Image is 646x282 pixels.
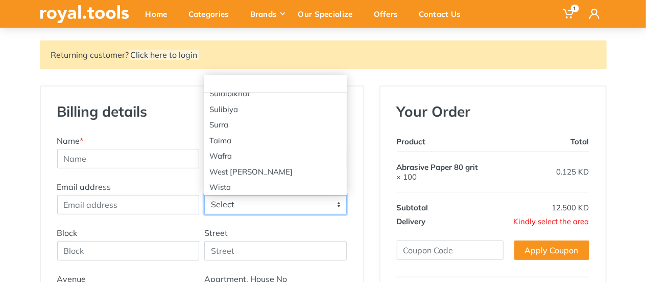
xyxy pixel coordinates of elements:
[397,135,514,152] th: Product
[397,162,478,172] span: Abrasive Paper 80 grit
[204,133,347,149] li: Taima
[57,241,200,261] input: Block
[204,148,347,164] li: Wafra
[204,195,347,214] span: Select
[514,192,589,214] td: 12.500 KD
[204,102,347,118] li: Sulibiya
[57,227,78,239] label: Block
[367,3,412,25] div: Offers
[571,5,579,12] span: 1
[397,151,514,192] td: × 100
[55,103,202,120] h3: Billing details
[129,50,199,60] a: Click here to login
[181,3,243,25] div: Categories
[204,227,228,239] label: Street
[138,3,181,25] div: Home
[514,216,589,226] span: Kindly select the area
[204,164,347,180] li: West [PERSON_NAME]
[204,180,347,196] li: Wista
[397,192,514,214] th: Subtotal
[57,195,200,214] input: Email address
[243,3,291,25] div: Brands
[291,3,367,25] div: Our Specialize
[514,135,589,152] th: Total
[204,241,347,261] input: Street
[204,117,347,133] li: Surra
[412,3,475,25] div: Contact Us
[40,40,607,69] div: Returning customer?
[397,214,514,228] th: Delivery
[514,241,589,260] a: Apply Coupon
[397,241,504,260] input: Coupon Code
[57,135,84,147] label: Name
[205,196,346,214] span: Select
[40,5,129,23] img: royal.tools Logo
[204,86,347,102] li: Sulaibikhat
[397,103,589,120] h3: Your Order
[514,167,589,177] div: 0.125 KD
[57,181,111,193] label: Email address
[57,149,200,168] input: Name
